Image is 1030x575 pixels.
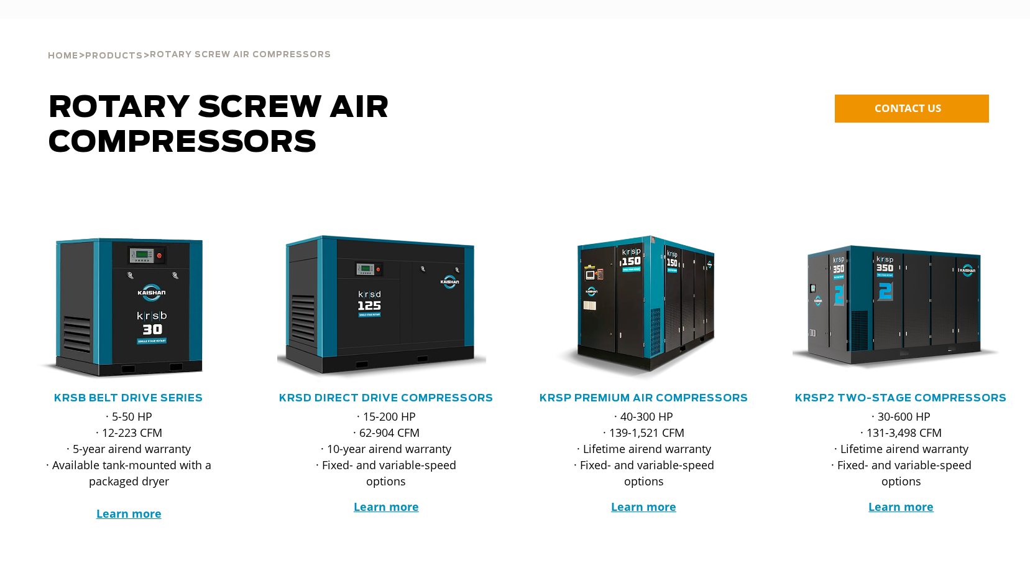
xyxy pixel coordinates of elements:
span: Products [85,52,143,60]
a: KRSD Direct Drive Compressors [279,393,494,403]
div: krsb30 [20,235,237,382]
a: CONTACT US [835,95,989,123]
a: Products [85,50,143,61]
a: KRSB Belt Drive Series [54,393,203,403]
span: Rotary Screw Air Compressors [48,93,390,158]
p: · 40-300 HP · 139-1,521 CFM · Lifetime airend warranty · Fixed- and variable-speed options [560,408,728,489]
img: krsp150 [526,235,744,382]
div: krsp150 [535,235,753,382]
p: · 30-600 HP · 131-3,498 CFM · Lifetime airend warranty · Fixed- and variable-speed options [817,408,985,489]
a: Learn more [354,499,419,514]
a: Home [48,50,78,61]
div: > > [48,19,331,66]
a: KRSP Premium Air Compressors [540,393,748,403]
a: Learn more [868,499,934,514]
a: Learn more [611,499,676,514]
img: krsb30 [11,235,229,382]
a: Learn more [96,506,162,521]
span: Home [48,52,78,60]
div: krsd125 [277,235,495,382]
span: CONTACT US [875,101,941,115]
p: · 5-50 HP · 12-223 CFM · 5-year airend warranty · Available tank-mounted with a packaged dryer [45,408,213,521]
span: Rotary Screw Air Compressors [150,51,331,59]
img: krsp350 [783,235,1001,382]
p: · 15-200 HP · 62-904 CFM · 10-year airend warranty · Fixed- and variable-speed options [302,408,470,489]
a: KRSP2 Two-Stage Compressors [795,393,1007,403]
img: krsd125 [268,235,486,382]
div: krsp350 [793,235,1010,382]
